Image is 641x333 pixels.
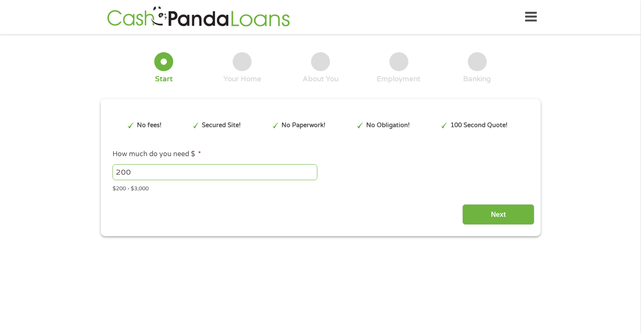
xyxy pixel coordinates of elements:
[223,75,261,84] div: Your Home
[113,150,201,159] label: How much do you need $
[137,121,161,130] p: No fees!
[463,75,491,84] div: Banking
[303,75,338,84] div: About You
[105,5,292,29] img: GetLoanNow Logo
[366,121,410,130] p: No Obligation!
[155,75,173,84] div: Start
[113,182,528,193] div: $200 - $3,000
[377,75,421,84] div: Employment
[462,204,534,225] input: Next
[451,121,507,130] p: 100 Second Quote!
[202,121,241,130] p: Secured Site!
[282,121,325,130] p: No Paperwork!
